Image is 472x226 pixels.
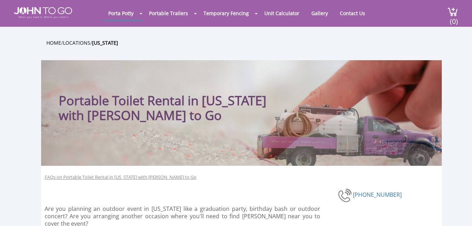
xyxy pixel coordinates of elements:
[59,74,285,123] h1: Portable Toilet Rental in [US_STATE] with [PERSON_NAME] to Go
[335,6,370,20] a: Contact Us
[338,188,353,203] img: phone-number
[63,39,90,46] a: Locations
[46,39,447,47] ul: / /
[198,6,254,20] a: Temporary Fencing
[248,100,438,166] img: Truck
[92,39,118,46] a: [US_STATE]
[14,7,72,18] img: JOHN to go
[46,39,61,46] a: Home
[259,6,305,20] a: Unit Calculator
[450,11,458,26] span: (0)
[144,6,193,20] a: Portable Trailers
[45,174,196,181] a: FAQs on Portable Toilet Rental in [US_STATE] with [PERSON_NAME] to Go
[447,7,458,17] img: cart a
[353,190,402,198] a: [PHONE_NUMBER]
[306,6,333,20] a: Gallery
[103,6,139,20] a: Porta Potty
